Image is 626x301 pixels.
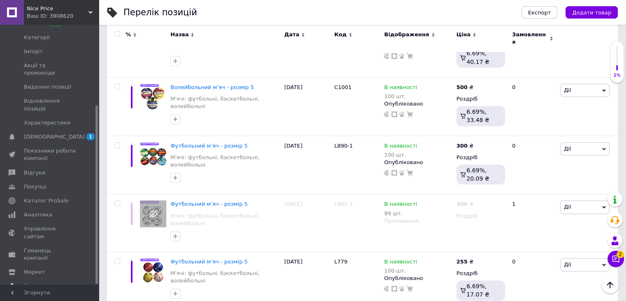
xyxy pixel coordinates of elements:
span: Показники роботи компанії [24,147,76,162]
img: Волейбольный мяч - размер 5 [140,84,166,110]
div: [DATE] [282,77,332,136]
span: Видалені позиції [24,83,71,91]
span: L885-1 [334,201,353,207]
a: Футбольний мʼяч - розмір 5 [170,143,248,149]
span: Відгуки [24,169,45,176]
span: 6.69%, 33.48 ₴ [466,108,489,123]
div: 100 шт. [384,152,417,158]
a: Волейбольний мʼяч - розмір 5 [170,84,254,90]
a: Футбольний мʼяч - розмір 5 [170,201,248,207]
span: Додати товар [572,9,611,16]
span: Дії [564,87,571,93]
div: 99 шт. [384,210,417,216]
div: Перелік позицій [123,8,197,17]
span: Код [334,31,347,38]
span: Налаштування [24,282,66,290]
div: 0 [507,136,558,194]
div: Роздріб [456,212,505,220]
span: Управління сайтом [24,225,76,240]
span: 1 [86,133,95,140]
span: Ціна [456,31,470,38]
span: 2 [617,249,624,256]
span: Каталог ProSale [24,197,68,205]
span: Гаманець компанії [24,247,76,262]
span: Відновлення позицій [24,97,76,112]
span: Nice Price [27,5,88,12]
span: Дії [564,146,571,152]
span: Експорт [528,9,551,16]
div: Опубліковано [384,275,452,282]
div: ₴ [456,200,473,208]
div: Опубліковано [384,159,452,166]
div: 1% [610,73,624,78]
div: Роздріб [456,154,505,161]
span: Дата [284,31,300,38]
span: Дії [564,204,571,210]
span: Відображення [384,31,429,38]
div: [DATE] [282,194,332,252]
button: Додати товар [565,6,618,19]
span: В наявності [384,201,417,209]
a: М'ячі: футбольні, баскетбольні, волейбольні [170,154,280,169]
div: 1 [507,194,558,252]
div: Ваш ID: 3908620 [27,12,99,20]
span: Дії [564,261,571,268]
div: 100 шт. [384,268,417,274]
span: Покупці [24,183,46,190]
img: Футбольный мяч - размер 5 [140,258,166,285]
div: 100 шт. [384,93,417,99]
b: 300 [456,143,468,149]
a: Футбольний мʼяч - розмір 5 [170,259,248,265]
div: ₴ [456,142,473,150]
span: 6.69%, 20.09 ₴ [466,167,489,182]
div: ₴ [456,258,473,266]
div: [DATE] [282,136,332,194]
span: Аналітика [24,211,52,219]
a: М'ячі: футбольні, баскетбольні, волейбольні [170,212,280,227]
span: Характеристики [24,119,70,127]
a: М'ячі: футбольні, баскетбольні, волейбольні [170,270,280,285]
span: 6.69%, 17.07 ₴ [466,283,489,298]
b: 300 [456,201,468,207]
div: Роздріб [456,270,505,277]
img: Футбольный мяч - размер 5 [140,142,166,169]
span: Маркет [24,268,45,276]
b: 255 [456,259,468,265]
span: L779 [334,259,347,265]
span: В наявності [384,84,417,93]
a: М'ячі: футбольні, баскетбольні, волейбольні [170,95,280,110]
span: В наявності [384,259,417,267]
div: 0 [507,77,558,136]
span: Категорії [24,34,50,41]
b: 500 [456,84,468,90]
img: Футбольный мяч - размер 5 [140,200,166,227]
div: ₴ [456,84,473,91]
span: L890-1 [334,143,353,149]
span: C1001 [334,84,351,90]
span: 6.69%, 40.17 ₴ [466,50,489,65]
button: Експорт [521,6,558,19]
button: Наверх [601,276,619,294]
div: Роздріб [456,95,505,103]
span: [DEMOGRAPHIC_DATA] [24,133,85,141]
span: % [126,31,131,38]
span: Назва [170,31,188,38]
span: Імпорт [24,48,43,55]
div: Опубліковано [384,100,452,108]
span: Акції та промокоди [24,62,76,77]
span: Замовлення [512,31,547,46]
button: Чат з покупцем2 [607,251,624,267]
span: В наявності [384,143,417,151]
div: Прихований [384,217,452,225]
